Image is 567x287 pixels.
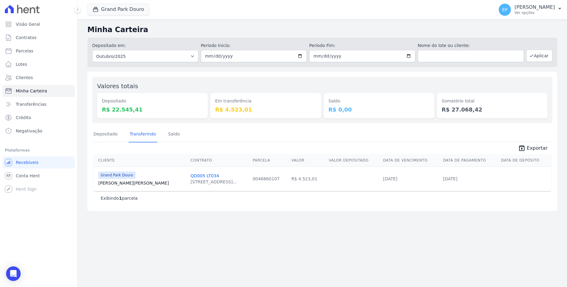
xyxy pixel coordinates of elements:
[188,154,250,167] th: Contrato
[16,21,40,27] span: Visão Geral
[526,50,552,62] button: Aplicar
[98,172,136,179] span: Grand Park Douro
[518,145,525,152] i: unarchive
[16,115,31,121] span: Crédito
[2,85,75,97] a: Minha Carteira
[215,105,316,114] dd: R$ 4.523,01
[499,154,551,167] th: Data de Depósito
[92,43,126,48] label: Depositado em:
[5,147,73,154] div: Plataformas
[98,180,186,186] a: [PERSON_NAME][PERSON_NAME]
[16,173,40,179] span: Conta Hent
[102,105,203,114] dd: R$ 22.545,41
[442,105,543,114] dd: R$ 27.068,42
[2,45,75,57] a: Parcelas
[101,195,138,201] p: Exibindo parcela
[16,75,33,81] span: Clientes
[2,58,75,70] a: Lotes
[513,145,552,153] a: unarchive Exportar
[440,154,498,167] th: Data de Pagamento
[383,176,397,181] a: [DATE]
[2,32,75,44] a: Contratos
[515,10,555,15] p: Ver opções
[2,18,75,30] a: Visão Geral
[201,42,307,49] label: Período Inicío:
[16,101,46,107] span: Transferências
[215,98,316,104] dt: Em transferência
[16,35,36,41] span: Contratos
[102,98,203,104] dt: Depositado
[515,4,555,10] p: [PERSON_NAME]
[87,4,149,15] button: Grand Park Douro
[16,128,42,134] span: Negativação
[93,154,188,167] th: Cliente
[2,125,75,137] a: Negativação
[289,154,326,167] th: Valor
[253,176,280,181] a: 0046860107
[129,127,157,142] a: Transferindo
[309,42,415,49] label: Período Fim:
[329,105,430,114] dd: R$ 0,00
[381,154,441,167] th: Data de Vencimento
[6,266,21,281] div: Open Intercom Messenger
[97,82,138,90] label: Valores totais
[2,98,75,110] a: Transferências
[2,170,75,182] a: Conta Hent
[326,154,381,167] th: Valor Depositado
[16,159,39,165] span: Recebíveis
[494,1,567,18] button: EP [PERSON_NAME] Ver opções
[2,112,75,124] a: Crédito
[167,127,181,142] a: Saldo
[329,98,430,104] dt: Saldo
[16,61,27,67] span: Lotes
[527,145,548,152] span: Exportar
[289,166,326,191] td: R$ 4.523,01
[191,179,237,185] div: [STREET_ADDRESS]...
[250,154,289,167] th: Parcela
[16,48,33,54] span: Parcelas
[443,176,457,181] a: [DATE]
[418,42,524,49] label: Nome do lote ou cliente:
[87,24,557,35] h2: Minha Carteira
[2,156,75,169] a: Recebíveis
[502,8,507,12] span: EP
[191,173,219,178] a: QD005 LT034
[16,88,47,94] span: Minha Carteira
[92,127,119,142] a: Depositado
[442,98,543,104] dt: Somatório total
[2,72,75,84] a: Clientes
[119,196,122,201] b: 1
